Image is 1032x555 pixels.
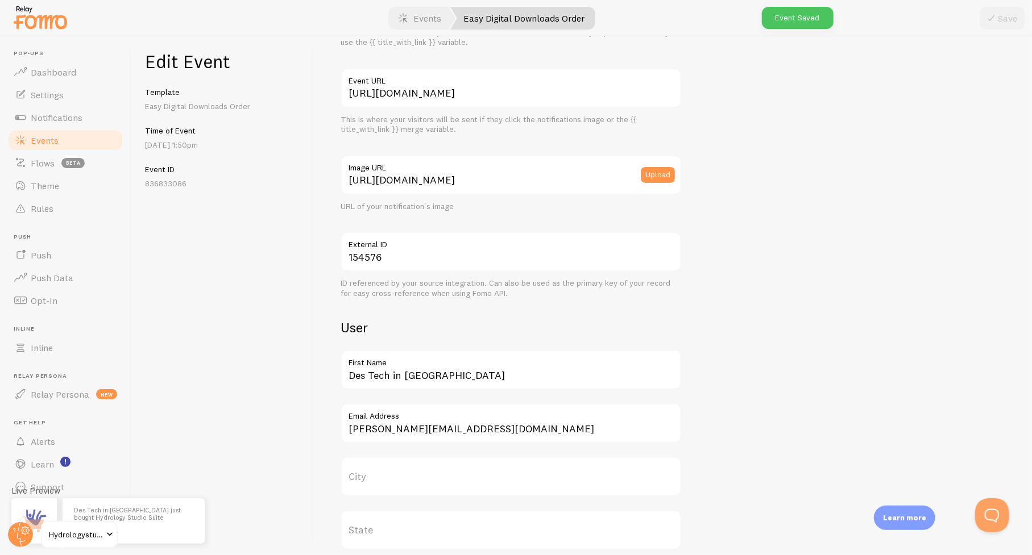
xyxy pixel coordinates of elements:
[7,129,124,152] a: Events
[60,457,71,467] svg: <p>Watch New Feature Tutorials!</p>
[31,249,51,261] span: Push
[145,126,299,136] h5: Time of Event
[31,458,54,470] span: Learn
[31,135,59,146] span: Events
[41,521,118,548] a: Hydrologystudio
[145,164,299,174] h5: Event ID
[14,326,124,333] span: Inline
[7,336,124,359] a: Inline
[7,289,124,312] a: Opt-In
[7,453,124,475] a: Learn
[7,197,124,220] a: Rules
[341,350,682,369] label: First Name
[341,68,682,87] label: Event URL
[145,178,299,189] p: 836833086
[341,457,682,496] label: City
[49,528,103,541] span: Hydrologystudio
[762,7,834,29] div: Event Saved
[31,203,53,214] span: Rules
[12,3,69,32] img: fomo-relay-logo-orange.svg
[31,389,89,400] span: Relay Persona
[7,266,124,289] a: Push Data
[874,506,935,530] div: Learn more
[145,87,299,97] h5: Template
[145,50,299,73] h1: Edit Event
[341,319,682,336] h2: User
[7,475,124,498] a: Support
[883,512,926,523] p: Learn more
[31,481,64,493] span: Support
[31,342,53,353] span: Inline
[31,272,73,283] span: Push Data
[7,152,124,174] a: Flows beta
[7,430,124,453] a: Alerts
[31,295,57,306] span: Opt-In
[31,436,55,447] span: Alerts
[975,498,1009,532] iframe: Help Scout Beacon - Open
[31,180,59,191] span: Theme
[14,373,124,380] span: Relay Persona
[7,84,124,106] a: Settings
[14,419,124,427] span: Get Help
[61,158,85,168] span: beta
[14,50,124,57] span: Pop-ups
[641,167,675,183] button: Upload
[341,202,682,212] div: URL of your notification's image
[341,278,682,298] div: ID referenced by your source integration. Can also be used as the primary key of your record for ...
[7,383,124,406] a: Relay Persona new
[14,233,124,241] span: Push
[31,112,82,123] span: Notifications
[96,389,117,399] span: new
[7,174,124,197] a: Theme
[7,244,124,266] a: Push
[31,66,76,78] span: Dashboard
[31,89,64,101] span: Settings
[145,139,299,151] p: [DATE] 1:50pm
[341,510,682,550] label: State
[7,106,124,129] a: Notifications
[341,115,682,135] div: This is where your visitors will be sent if they click the notifications image or the {{ title_wi...
[145,101,299,112] p: Easy Digital Downloads Order
[341,28,682,48] div: This text will be bolded in your notification and link to the Event URL you provide below, if you...
[341,155,682,174] label: Image URL
[341,403,682,423] label: Email Address
[7,61,124,84] a: Dashboard
[31,157,55,169] span: Flows
[341,232,682,251] label: External ID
